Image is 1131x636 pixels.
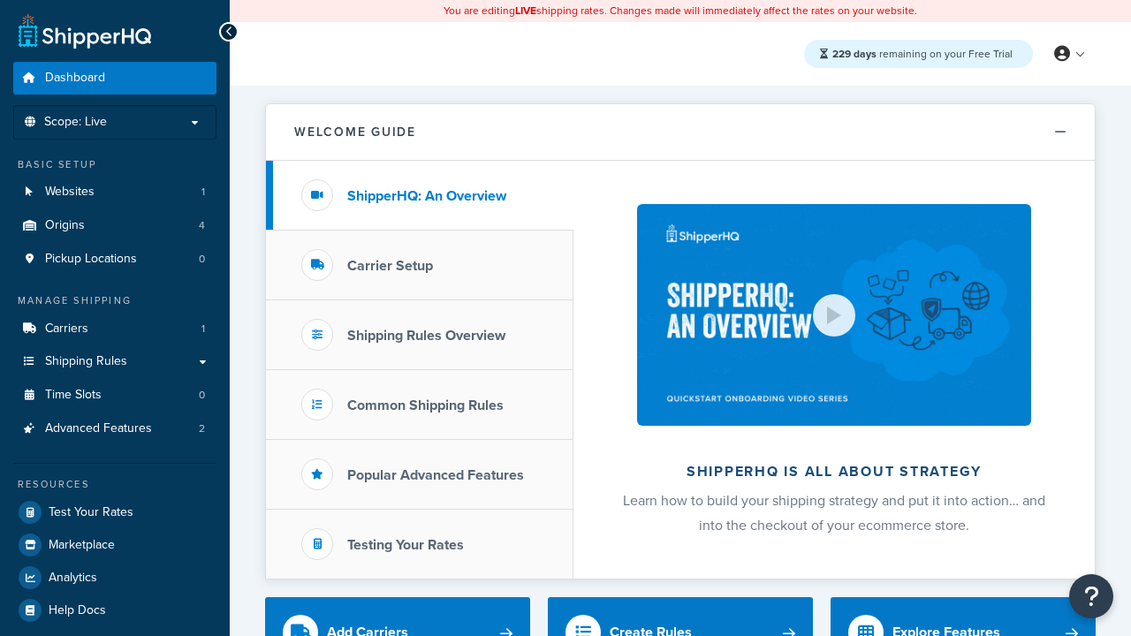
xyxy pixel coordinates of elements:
[45,322,88,337] span: Carriers
[13,243,216,276] a: Pickup Locations0
[347,328,505,344] h3: Shipping Rules Overview
[13,176,216,208] li: Websites
[13,157,216,172] div: Basic Setup
[45,218,85,233] span: Origins
[201,185,205,200] span: 1
[13,496,216,528] a: Test Your Rates
[199,252,205,267] span: 0
[13,379,216,412] li: Time Slots
[13,313,216,345] li: Carriers
[620,464,1048,480] h2: ShipperHQ is all about strategy
[13,345,216,378] a: Shipping Rules
[45,185,95,200] span: Websites
[13,477,216,492] div: Resources
[832,46,877,62] strong: 229 days
[13,243,216,276] li: Pickup Locations
[45,388,102,403] span: Time Slots
[294,125,416,139] h2: Welcome Guide
[199,218,205,233] span: 4
[13,594,216,626] a: Help Docs
[45,71,105,86] span: Dashboard
[45,354,127,369] span: Shipping Rules
[201,322,205,337] span: 1
[347,397,504,413] h3: Common Shipping Rules
[1069,574,1113,618] button: Open Resource Center
[13,313,216,345] a: Carriers1
[199,388,205,403] span: 0
[13,209,216,242] li: Origins
[49,603,106,618] span: Help Docs
[13,529,216,561] a: Marketplace
[13,62,216,95] a: Dashboard
[13,209,216,242] a: Origins4
[13,413,216,445] a: Advanced Features2
[515,3,536,19] b: LIVE
[832,46,1013,62] span: remaining on your Free Trial
[45,252,137,267] span: Pickup Locations
[347,537,464,553] h3: Testing Your Rates
[45,421,152,436] span: Advanced Features
[49,571,97,586] span: Analytics
[347,188,506,204] h3: ShipperHQ: An Overview
[13,562,216,594] a: Analytics
[199,421,205,436] span: 2
[623,490,1045,535] span: Learn how to build your shipping strategy and put it into action… and into the checkout of your e...
[13,176,216,208] a: Websites1
[49,538,115,553] span: Marketplace
[347,467,524,483] h3: Popular Advanced Features
[637,204,1031,426] img: ShipperHQ is all about strategy
[44,115,107,130] span: Scope: Live
[266,104,1095,161] button: Welcome Guide
[13,293,216,308] div: Manage Shipping
[13,379,216,412] a: Time Slots0
[347,258,433,274] h3: Carrier Setup
[13,413,216,445] li: Advanced Features
[49,505,133,520] span: Test Your Rates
